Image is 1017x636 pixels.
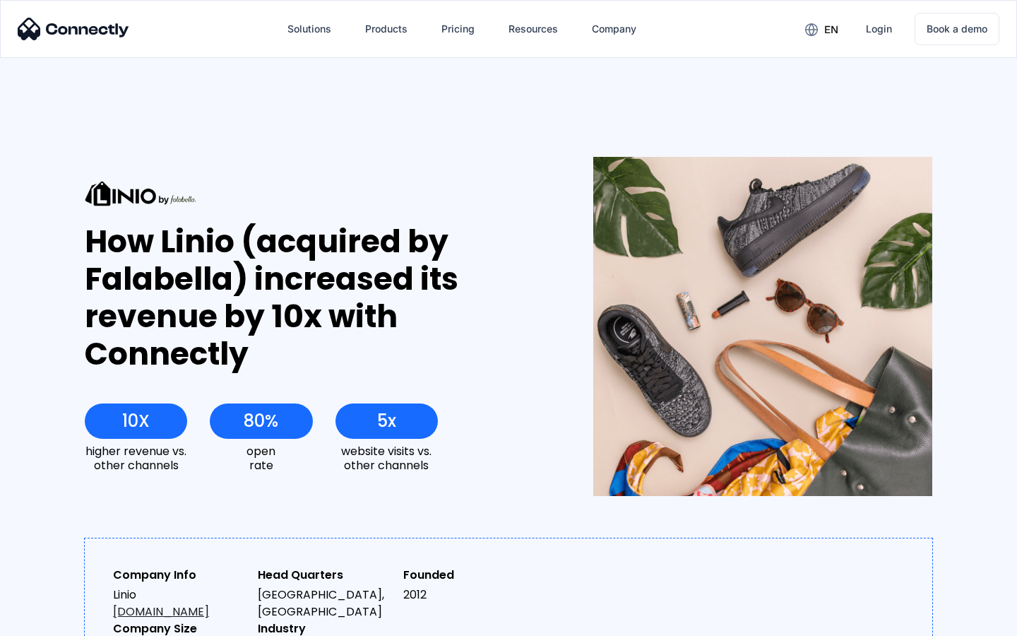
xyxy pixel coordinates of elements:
div: Founded [403,567,537,584]
div: Products [365,19,408,39]
ul: Language list [28,611,85,631]
div: Login [866,19,892,39]
div: Company Info [113,567,246,584]
div: higher revenue vs. other channels [85,444,187,471]
div: 10X [122,411,150,431]
div: Pricing [441,19,475,39]
div: [GEOGRAPHIC_DATA], [GEOGRAPHIC_DATA] [258,587,391,620]
div: 5x [377,411,396,431]
img: Connectly Logo [18,18,129,40]
div: Linio [113,587,246,620]
a: Pricing [430,12,486,46]
div: Resources [509,19,558,39]
div: How Linio (acquired by Falabella) increased its revenue by 10x with Connectly [85,223,542,372]
aside: Language selected: English [14,611,85,631]
div: website visits vs. other channels [335,444,438,471]
div: Head Quarters [258,567,391,584]
div: en [824,20,838,40]
div: 2012 [403,587,537,603]
div: Company [592,19,636,39]
a: Login [855,12,903,46]
a: [DOMAIN_NAME] [113,603,209,620]
div: 80% [244,411,278,431]
div: Solutions [287,19,331,39]
div: open rate [210,444,312,471]
a: Book a demo [915,13,999,45]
